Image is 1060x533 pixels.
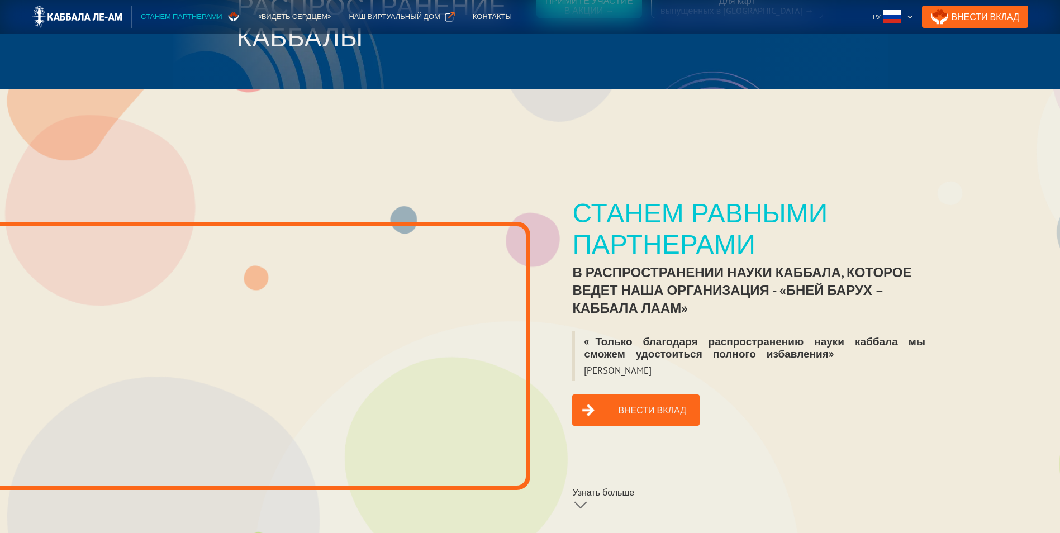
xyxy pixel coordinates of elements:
[464,6,521,28] a: Контакты
[572,197,934,259] div: Станем равными партнерами
[572,487,634,498] div: Узнать больше
[141,11,222,22] div: Станем партнерами
[572,331,934,364] blockquote: «Только благодаря распространению науки каббала мы сможем удостоиться полного избавления»
[473,11,512,22] div: Контакты
[572,364,660,381] blockquote: [PERSON_NAME]
[868,6,918,28] div: Ру
[340,6,463,28] a: Наш виртуальный дом
[132,6,249,28] a: Станем партнерами
[572,486,700,515] a: Узнать больше
[572,264,934,317] div: в распространении науки каббала, которое ведет наша организация - «Бней Барух – Каббала лаАм»
[572,394,700,426] a: Внести вклад
[922,6,1028,28] a: Внести Вклад
[258,11,331,22] div: «Видеть сердцем»
[349,11,440,22] div: Наш виртуальный дом
[249,6,340,28] a: «Видеть сердцем»
[873,11,881,22] div: Ру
